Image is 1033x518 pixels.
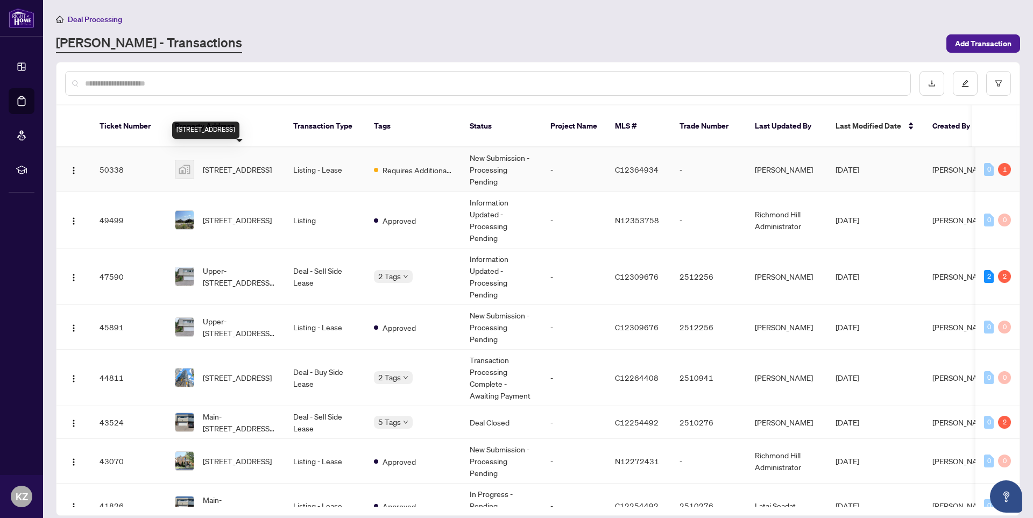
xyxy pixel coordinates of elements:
[671,105,746,147] th: Trade Number
[461,305,542,350] td: New Submission - Processing Pending
[91,439,166,484] td: 43070
[615,272,659,281] span: C12309676
[383,322,416,333] span: Approved
[542,439,606,484] td: -
[924,105,988,147] th: Created By
[984,321,994,333] div: 0
[16,489,28,504] span: KZ
[932,165,990,174] span: [PERSON_NAME]
[69,419,78,428] img: Logo
[836,272,859,281] span: [DATE]
[175,368,194,387] img: thumbnail-img
[615,215,659,225] span: N12353758
[91,192,166,249] td: 49499
[615,322,659,332] span: C12309676
[986,71,1011,96] button: filter
[285,249,365,305] td: Deal - Sell Side Lease
[615,165,659,174] span: C12364934
[542,350,606,406] td: -
[172,122,239,139] div: [STREET_ADDRESS]
[65,369,82,386] button: Logo
[932,456,990,466] span: [PERSON_NAME]
[403,420,408,425] span: down
[984,499,994,512] div: 0
[65,497,82,514] button: Logo
[542,105,606,147] th: Project Name
[285,350,365,406] td: Deal - Buy Side Lease
[203,315,276,339] span: Upper-[STREET_ADDRESS][PERSON_NAME]
[998,455,1011,467] div: 0
[615,417,659,427] span: C12254492
[998,321,1011,333] div: 0
[69,217,78,225] img: Logo
[91,105,166,147] th: Ticket Number
[928,80,936,87] span: download
[461,350,542,406] td: Transaction Processing Complete - Awaiting Payment
[383,215,416,226] span: Approved
[746,192,827,249] td: Richmond Hill Administrator
[403,274,408,279] span: down
[65,414,82,431] button: Logo
[65,452,82,470] button: Logo
[365,105,461,147] th: Tags
[961,80,969,87] span: edit
[984,163,994,176] div: 0
[461,439,542,484] td: New Submission - Processing Pending
[461,249,542,305] td: Information Updated - Processing Pending
[65,211,82,229] button: Logo
[542,147,606,192] td: -
[461,105,542,147] th: Status
[203,372,272,384] span: [STREET_ADDRESS]
[671,305,746,350] td: 2512256
[378,270,401,282] span: 2 Tags
[65,268,82,285] button: Logo
[836,165,859,174] span: [DATE]
[285,439,365,484] td: Listing - Lease
[383,456,416,467] span: Approved
[203,455,272,467] span: [STREET_ADDRESS]
[746,439,827,484] td: Richmond Hill Administrator
[998,214,1011,226] div: 0
[56,16,63,23] span: home
[990,480,1022,513] button: Open asap
[403,375,408,380] span: down
[836,501,859,510] span: [DATE]
[383,164,452,176] span: Requires Additional Docs
[542,406,606,439] td: -
[175,267,194,286] img: thumbnail-img
[827,105,924,147] th: Last Modified Date
[203,265,276,288] span: Upper-[STREET_ADDRESS][PERSON_NAME]
[542,305,606,350] td: -
[65,161,82,178] button: Logo
[69,273,78,282] img: Logo
[461,406,542,439] td: Deal Closed
[836,215,859,225] span: [DATE]
[615,373,659,382] span: C12264408
[285,105,365,147] th: Transaction Type
[998,371,1011,384] div: 0
[984,214,994,226] div: 0
[285,305,365,350] td: Listing - Lease
[919,71,944,96] button: download
[68,15,122,24] span: Deal Processing
[56,34,242,53] a: [PERSON_NAME] - Transactions
[932,501,990,510] span: [PERSON_NAME]
[69,324,78,332] img: Logo
[953,71,978,96] button: edit
[671,406,746,439] td: 2510276
[998,163,1011,176] div: 1
[671,350,746,406] td: 2510941
[995,80,1002,87] span: filter
[91,350,166,406] td: 44811
[932,272,990,281] span: [PERSON_NAME]
[461,192,542,249] td: Information Updated - Processing Pending
[175,452,194,470] img: thumbnail-img
[946,34,1020,53] button: Add Transaction
[984,270,994,283] div: 2
[746,105,827,147] th: Last Updated By
[175,160,194,179] img: thumbnail-img
[932,215,990,225] span: [PERSON_NAME]
[836,322,859,332] span: [DATE]
[461,147,542,192] td: New Submission - Processing Pending
[166,105,285,147] th: Property Address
